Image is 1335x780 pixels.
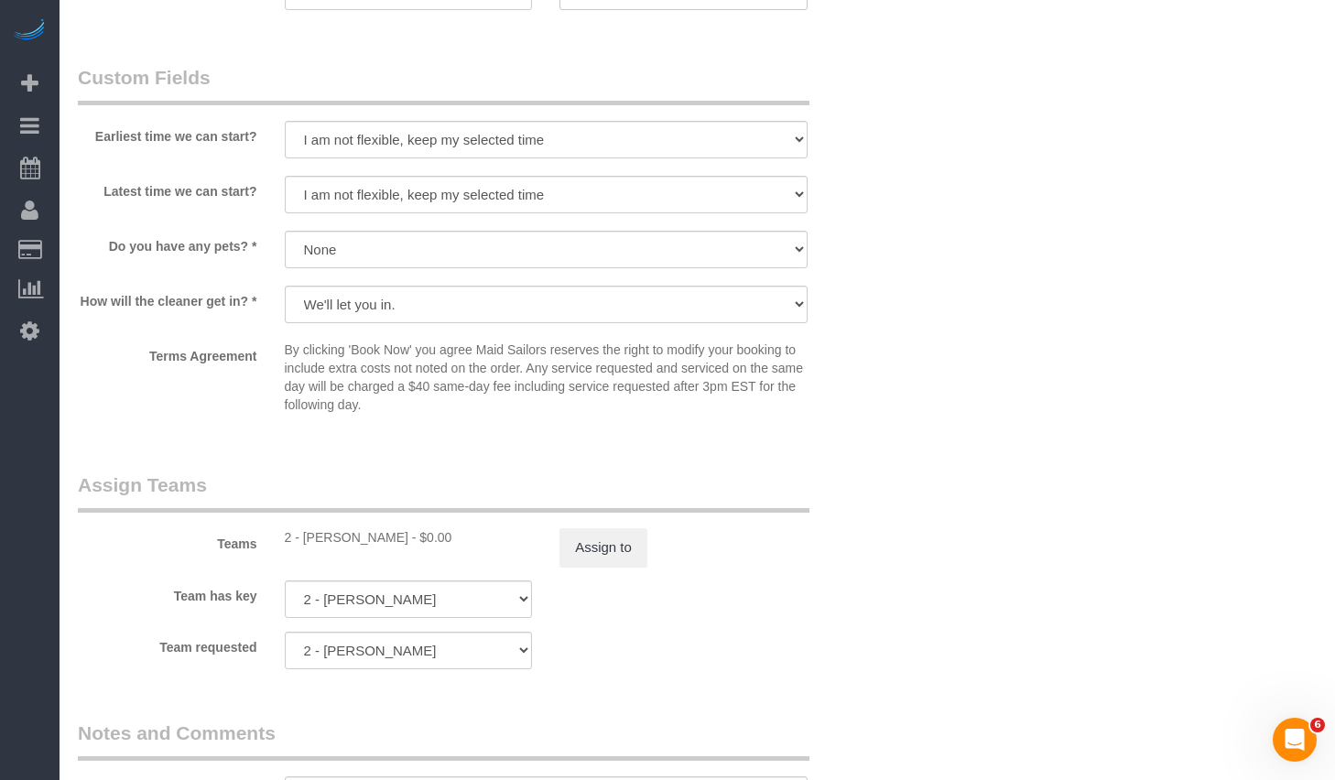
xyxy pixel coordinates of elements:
[64,231,271,255] label: Do you have any pets? *
[78,64,809,105] legend: Custom Fields
[285,528,533,547] div: 0 hours x $17.00/hour
[64,286,271,310] label: How will the cleaner get in? *
[64,632,271,656] label: Team requested
[64,528,271,553] label: Teams
[11,18,48,44] img: Automaid Logo
[1273,718,1317,762] iframe: Intercom live chat
[1310,718,1325,732] span: 6
[64,341,271,365] label: Terms Agreement
[285,341,808,414] p: By clicking 'Book Now' you agree Maid Sailors reserves the right to modify your booking to includ...
[78,471,809,513] legend: Assign Teams
[78,720,809,761] legend: Notes and Comments
[64,176,271,200] label: Latest time we can start?
[64,121,271,146] label: Earliest time we can start?
[559,528,647,567] button: Assign to
[64,580,271,605] label: Team has key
